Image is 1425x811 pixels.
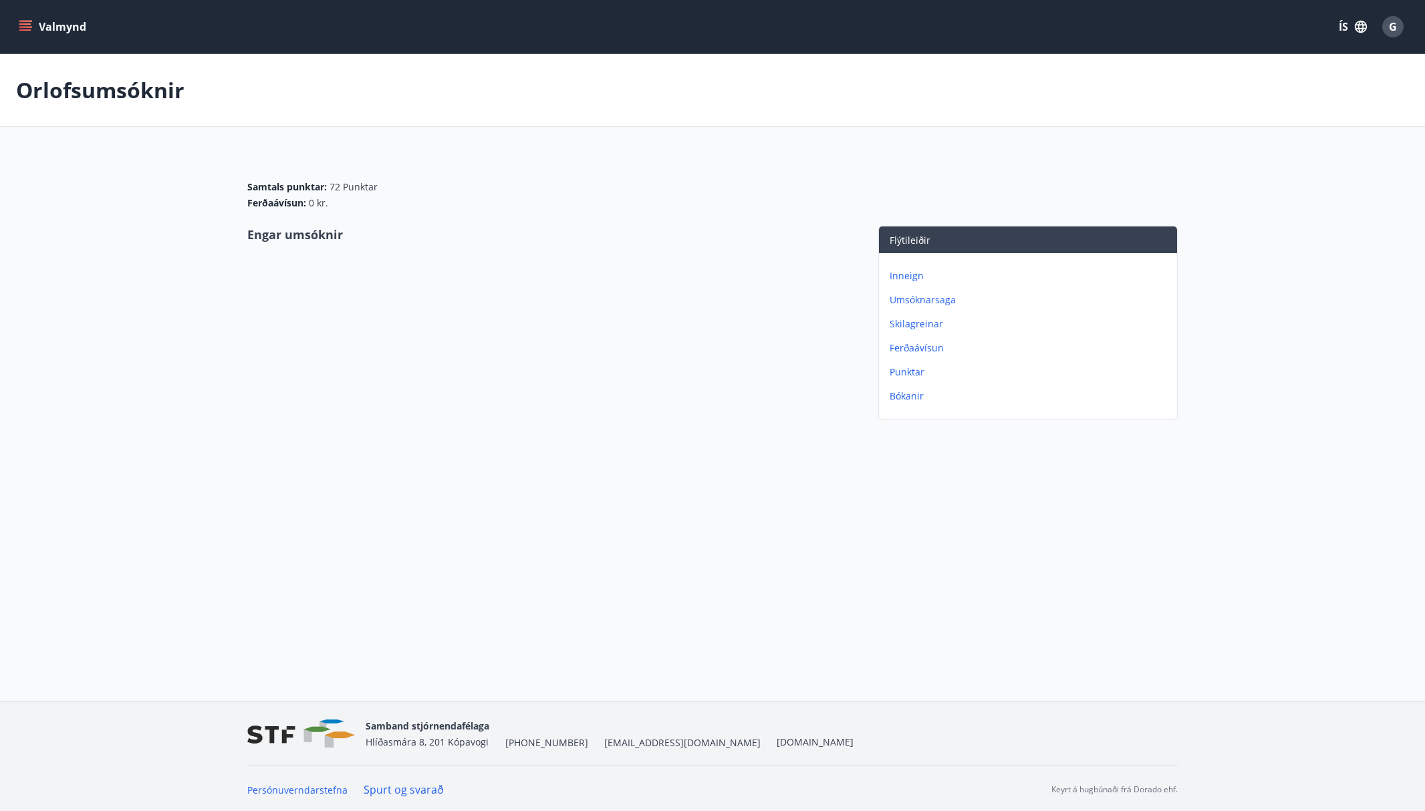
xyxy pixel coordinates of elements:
button: G [1377,11,1409,43]
span: Hlíðasmára 8, 201 Kópavogi [366,736,489,748]
span: [PHONE_NUMBER] [505,736,588,750]
p: Keyrt á hugbúnaði frá Dorado ehf. [1051,784,1178,796]
a: Spurt og svarað [364,782,444,797]
span: Samband stjórnendafélaga [366,719,489,732]
span: G [1389,19,1397,34]
a: Persónuverndarstefna [247,784,348,796]
p: Inneign [890,269,1172,283]
span: Engar umsóknir [247,226,343,242]
p: Orlofsumsóknir [16,75,184,105]
p: Bókanir [890,389,1172,403]
span: [EMAIL_ADDRESS][DOMAIN_NAME] [604,736,761,750]
span: Samtals punktar : [247,180,327,194]
span: Ferðaávísun : [247,196,306,210]
p: Skilagreinar [890,317,1172,331]
p: Ferðaávísun [890,341,1172,355]
p: Punktar [890,365,1172,379]
p: Umsóknarsaga [890,293,1172,307]
a: [DOMAIN_NAME] [777,736,854,748]
img: vjCaq2fThgY3EUYqSgpjEiBg6WP39ov69hlhuPVN.png [247,719,355,748]
span: 0 kr. [309,196,328,210]
span: 72 Punktar [330,180,378,194]
button: ÍS [1331,15,1374,39]
button: menu [16,15,92,39]
span: Flýtileiðir [890,234,930,247]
